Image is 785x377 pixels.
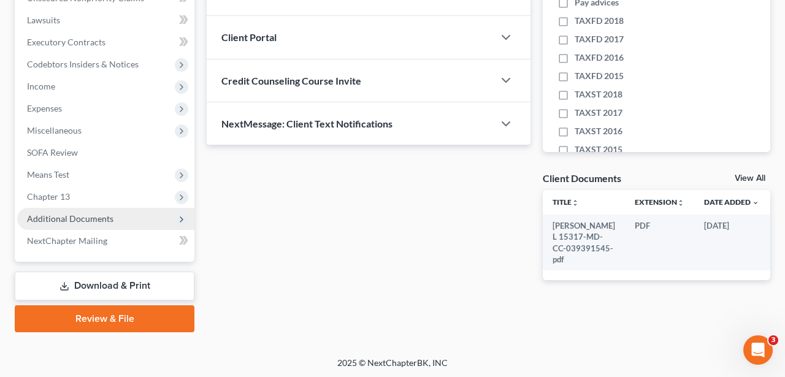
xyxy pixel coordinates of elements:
i: unfold_more [572,199,579,207]
span: Client Portal [221,31,277,43]
span: TAXFD 2018 [575,15,624,27]
span: Executory Contracts [27,37,105,47]
a: Executory Contracts [17,31,194,53]
a: NextChapter Mailing [17,230,194,252]
a: Extensionunfold_more [635,197,684,207]
span: 3 [768,335,778,345]
i: expand_more [752,199,759,207]
span: TAXST 2016 [575,125,622,137]
td: PDF [625,215,694,271]
a: Titleunfold_more [553,197,579,207]
span: Means Test [27,169,69,180]
span: Expenses [27,103,62,113]
a: SOFA Review [17,142,194,164]
a: Download & Print [15,272,194,300]
span: NextMessage: Client Text Notifications [221,118,392,129]
span: SOFA Review [27,147,78,158]
span: Miscellaneous [27,125,82,135]
a: View All [735,174,765,183]
span: Chapter 13 [27,191,70,202]
span: TAXST 2017 [575,107,622,119]
span: TAXFD 2015 [575,70,624,82]
span: TAXFD 2016 [575,51,624,64]
span: Credit Counseling Course Invite [221,75,361,86]
span: Lawsuits [27,15,60,25]
td: [DATE] [694,215,769,271]
span: TAXST 2018 [575,88,622,101]
span: Income [27,81,55,91]
iframe: Intercom live chat [743,335,773,365]
span: Additional Documents [27,213,113,224]
i: unfold_more [677,199,684,207]
a: Date Added expand_more [704,197,759,207]
span: NextChapter Mailing [27,235,107,246]
div: Client Documents [543,172,621,185]
span: Codebtors Insiders & Notices [27,59,139,69]
span: TAXFD 2017 [575,33,624,45]
td: [PERSON_NAME] L 15317-MD-CC-039391545-pdf [543,215,625,271]
a: Review & File [15,305,194,332]
span: TAXST 2015 [575,143,622,156]
a: Lawsuits [17,9,194,31]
